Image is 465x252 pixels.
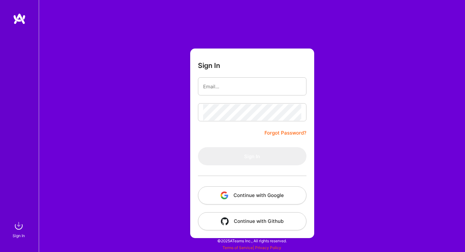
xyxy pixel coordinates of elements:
[198,186,306,204] button: Continue with Google
[198,61,220,70] h3: Sign In
[12,219,25,232] img: sign in
[39,233,465,249] div: © 2025 ATeams Inc., All rights reserved.
[198,147,306,165] button: Sign In
[221,192,228,199] img: icon
[13,232,25,239] div: Sign In
[221,217,229,225] img: icon
[13,13,26,25] img: logo
[255,245,281,250] a: Privacy Policy
[222,245,281,250] span: |
[264,129,306,137] a: Forgot Password?
[222,245,253,250] a: Terms of Service
[198,212,306,230] button: Continue with Github
[203,78,301,95] input: Email...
